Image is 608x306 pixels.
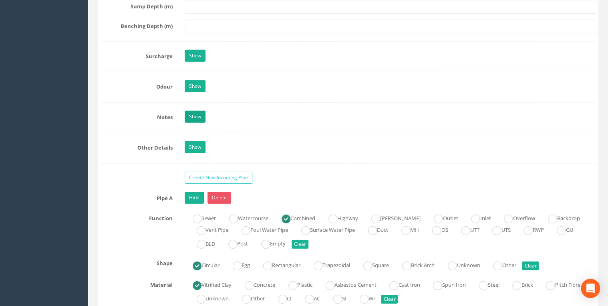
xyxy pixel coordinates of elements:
label: Other [485,259,516,270]
label: AC [297,292,320,304]
label: Unknown [440,259,480,270]
label: CI [270,292,292,304]
label: OS [424,223,448,235]
label: Outlet [426,212,458,223]
label: Brick Arch [394,259,435,270]
label: Backdrop [540,212,580,223]
label: Vent Pipe [189,223,228,235]
a: Show [185,141,205,153]
label: Square [355,259,389,270]
label: Asbestos Cement [318,278,376,290]
label: BLD [189,237,215,249]
label: MH [393,223,419,235]
a: Create New Incoming Pipe [185,172,252,184]
label: Other [234,292,265,304]
label: Concrete [237,278,275,290]
button: Clear [292,240,308,249]
label: Pipe A [94,192,179,202]
label: Watercourse [221,212,268,223]
label: Rectangular [255,259,300,270]
label: Odour [94,80,179,91]
label: [PERSON_NAME] [363,212,421,223]
button: Clear [381,295,398,304]
label: Benching Depth (m) [94,20,179,30]
label: Empty [253,237,286,249]
label: Circular [185,259,219,270]
label: Egg [225,259,250,270]
label: Surcharge [94,50,179,60]
label: Plastic [280,278,312,290]
label: Surface Water Pipe [293,223,355,235]
label: Foul Water Pipe [234,223,288,235]
label: WI [352,292,375,304]
label: Shape [94,257,179,267]
a: Show [185,111,205,123]
a: Show [185,80,205,92]
label: SI [325,292,346,304]
a: Delete [207,192,231,204]
label: Sewer [185,212,216,223]
label: Post [220,237,248,249]
a: Hide [185,192,204,204]
div: Open Intercom Messenger [581,279,600,298]
label: Vitrified Clay [185,278,232,290]
label: Duct [360,223,388,235]
label: UTS [484,223,510,235]
a: Show [185,50,205,62]
label: Pitch Fibre [538,278,580,290]
label: Highway [320,212,358,223]
label: Inlet [463,212,491,223]
button: Clear [522,261,539,270]
label: Brick [504,278,533,290]
label: Notes [94,111,179,121]
label: Spun Iron [425,278,465,290]
label: UTT [453,223,479,235]
label: Cast Iron [381,278,420,290]
label: Steel [471,278,499,290]
label: Unknown [189,292,229,304]
label: Trapezoidal [306,259,350,270]
label: Function [94,212,179,222]
label: Overflow [496,212,535,223]
label: Material [94,278,179,289]
label: Combined [274,212,315,223]
label: GU [549,223,573,235]
label: RWP [515,223,544,235]
label: Other Details [94,141,179,152]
